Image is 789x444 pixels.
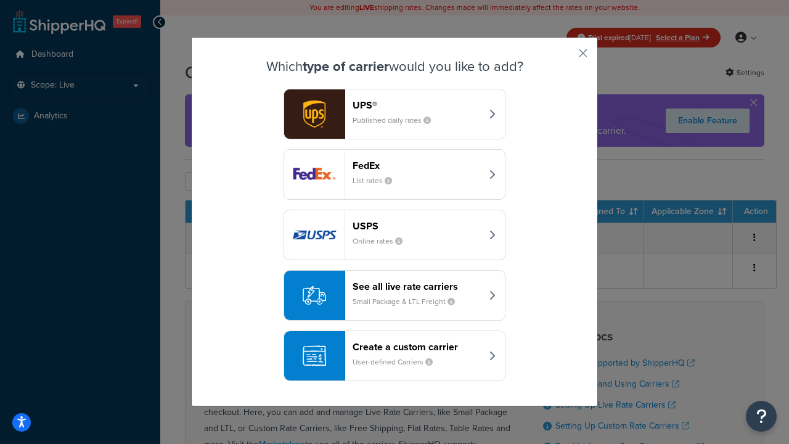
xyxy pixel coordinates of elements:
small: Online rates [353,236,412,247]
button: Create a custom carrierUser-defined Carriers [284,331,505,381]
h3: Which would you like to add? [223,59,566,74]
button: fedEx logoFedExList rates [284,149,505,200]
small: Published daily rates [353,115,441,126]
button: ups logoUPS®Published daily rates [284,89,505,139]
strong: type of carrier [303,56,389,76]
header: USPS [353,220,481,232]
small: User-defined Carriers [353,356,443,368]
img: icon-carrier-custom-c93b8a24.svg [303,344,326,368]
img: fedEx logo [284,150,345,199]
small: Small Package & LTL Freight [353,296,465,307]
button: See all live rate carriersSmall Package & LTL Freight [284,270,505,321]
button: Open Resource Center [746,401,777,432]
header: Create a custom carrier [353,341,481,353]
small: List rates [353,175,402,186]
button: usps logoUSPSOnline rates [284,210,505,260]
header: FedEx [353,160,481,171]
img: icon-carrier-liverate-becf4550.svg [303,284,326,307]
img: ups logo [284,89,345,139]
header: See all live rate carriers [353,281,481,292]
header: UPS® [353,99,481,111]
img: usps logo [284,210,345,260]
